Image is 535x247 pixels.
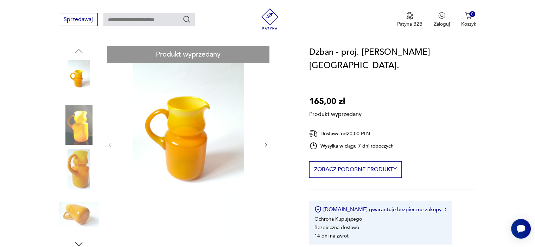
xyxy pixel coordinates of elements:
button: Zaloguj [434,12,450,27]
img: Patyna - sklep z meblami i dekoracjami vintage [259,8,280,30]
p: Zaloguj [434,21,450,27]
img: Ikonka użytkownika [438,12,445,19]
p: Koszyk [461,21,476,27]
button: Szukaj [183,15,191,24]
button: Zobacz podobne produkty [309,161,402,178]
li: Ochrona Kupującego [314,216,362,222]
img: Ikona dostawy [309,129,318,138]
p: Produkt wyprzedany [309,108,362,118]
button: 0Koszyk [461,12,476,27]
img: Ikona medalu [406,12,413,20]
iframe: Smartsupp widget button [511,219,531,239]
a: Ikona medaluPatyna B2B [397,12,422,27]
img: Ikona strzałki w prawo [445,208,447,211]
img: Ikona koszyka [465,12,472,19]
h1: Dzban - proj. [PERSON_NAME][GEOGRAPHIC_DATA]. [309,46,476,72]
button: Sprzedawaj [59,13,98,26]
div: 0 [469,11,475,17]
p: 165,00 zł [309,95,362,108]
img: Ikona certyfikatu [314,206,321,213]
li: 14 dni na zwrot [314,233,349,239]
button: Patyna B2B [397,12,422,27]
p: Patyna B2B [397,21,422,27]
a: Sprzedawaj [59,18,98,22]
div: Wysyłka w ciągu 7 dni roboczych [309,142,394,150]
button: [DOMAIN_NAME] gwarantuje bezpieczne zakupy [314,206,446,213]
li: Bezpieczna dostawa [314,224,359,231]
div: Dostawa od 20,00 PLN [309,129,394,138]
